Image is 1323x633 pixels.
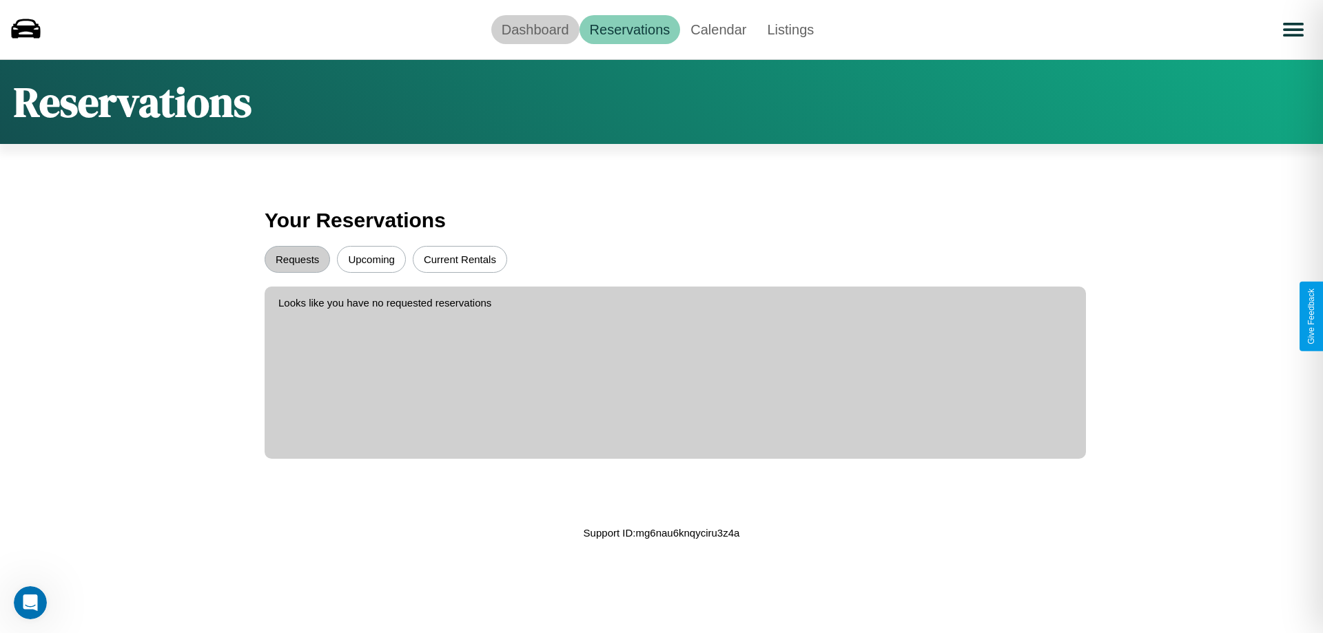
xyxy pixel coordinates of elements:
[265,246,330,273] button: Requests
[265,202,1058,239] h3: Your Reservations
[584,523,740,542] p: Support ID: mg6nau6knqyciru3z4a
[1274,10,1313,49] button: Open menu
[14,74,252,130] h1: Reservations
[680,15,757,44] a: Calendar
[491,15,580,44] a: Dashboard
[14,586,47,619] iframe: Intercom live chat
[278,293,1072,312] p: Looks like you have no requested reservations
[580,15,681,44] a: Reservations
[413,246,507,273] button: Current Rentals
[1306,289,1316,344] div: Give Feedback
[757,15,824,44] a: Listings
[337,246,406,273] button: Upcoming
